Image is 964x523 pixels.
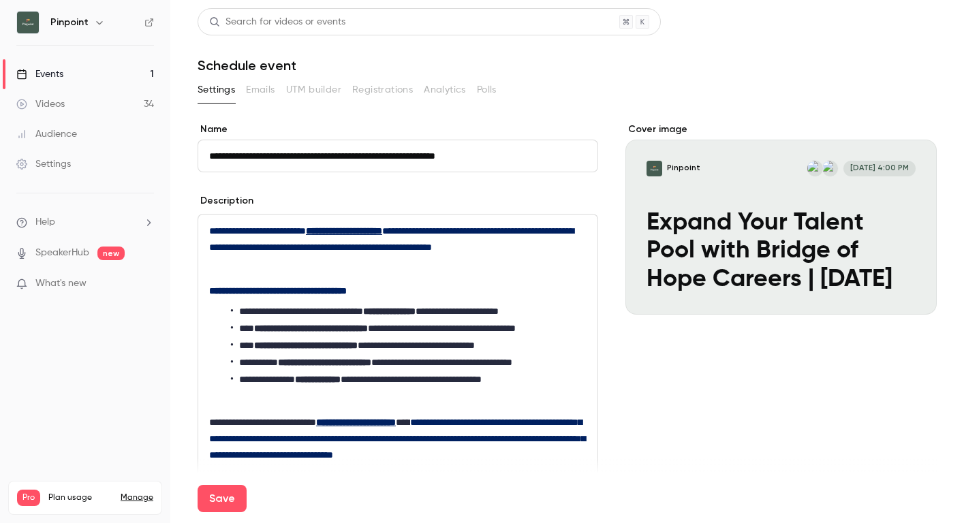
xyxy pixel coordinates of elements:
[198,215,597,477] div: editor
[625,123,937,315] section: Cover image
[121,492,153,503] a: Manage
[48,492,112,503] span: Plan usage
[198,79,235,101] button: Settings
[209,15,345,29] div: Search for videos or events
[17,12,39,33] img: Pinpoint
[352,83,413,97] span: Registrations
[35,246,89,260] a: SpeakerHub
[477,83,497,97] span: Polls
[35,276,87,291] span: What's new
[198,194,253,208] label: Description
[17,490,40,506] span: Pro
[198,485,247,512] button: Save
[16,97,65,111] div: Videos
[16,127,77,141] div: Audience
[625,123,937,136] label: Cover image
[16,67,63,81] div: Events
[286,83,341,97] span: UTM builder
[424,83,466,97] span: Analytics
[35,215,55,229] span: Help
[50,16,89,29] h6: Pinpoint
[198,123,598,136] label: Name
[138,278,154,290] iframe: Noticeable Trigger
[246,83,275,97] span: Emails
[198,214,598,477] section: description
[97,247,125,260] span: new
[16,157,71,171] div: Settings
[16,215,154,229] li: help-dropdown-opener
[198,57,937,74] h1: Schedule event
